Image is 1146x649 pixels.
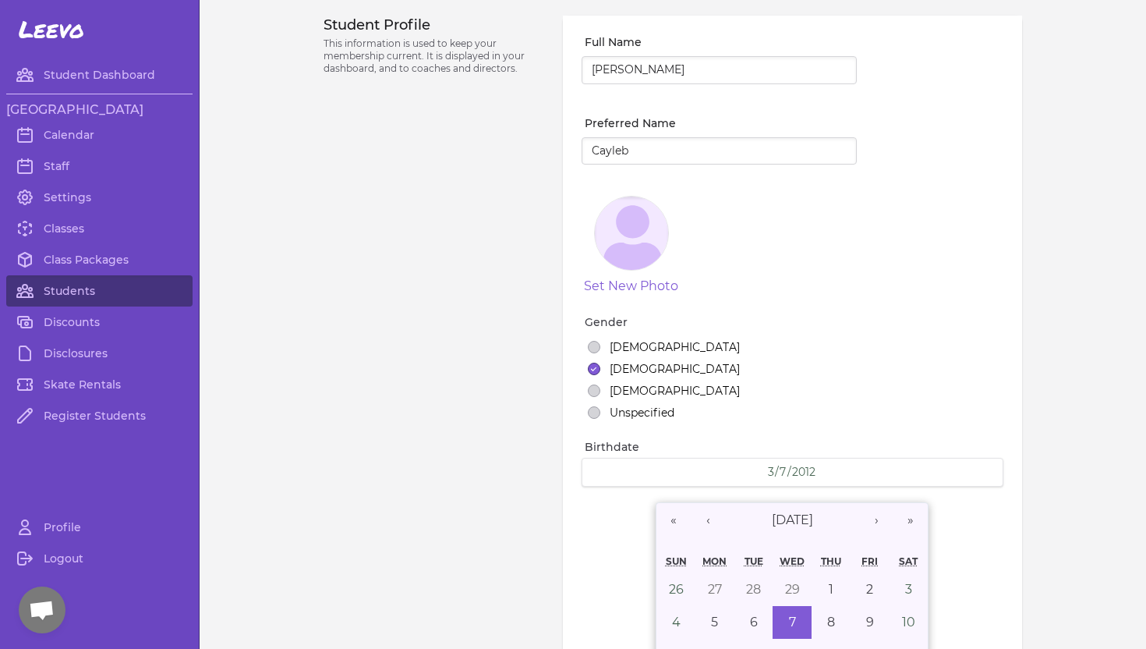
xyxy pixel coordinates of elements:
button: March 8, 2012 [812,606,851,639]
label: Preferred Name [585,115,857,131]
input: Richard Button [582,56,857,84]
abbr: February 28, 2012 [746,582,761,597]
span: / [787,464,791,480]
a: Discounts [6,307,193,338]
abbr: Sunday [666,555,687,567]
button: March 2, 2012 [851,573,890,606]
a: Calendar [6,119,193,151]
label: Full Name [585,34,857,50]
input: MM [767,465,775,480]
abbr: Friday [861,555,878,567]
abbr: March 9, 2012 [866,615,874,629]
h3: Student Profile [324,16,544,34]
abbr: February 27, 2012 [708,582,722,597]
button: February 26, 2012 [656,573,695,606]
button: March 5, 2012 [695,606,734,639]
span: / [775,464,779,480]
button: March 9, 2012 [851,606,890,639]
input: Richard [582,137,857,165]
abbr: March 4, 2012 [672,615,681,629]
a: Open chat [19,587,65,633]
label: Birthdate [585,439,1003,455]
button: March 1, 2012 [812,573,851,606]
a: Register Students [6,400,193,431]
abbr: Saturday [899,555,918,567]
button: › [859,503,893,537]
button: » [893,503,928,537]
a: Students [6,275,193,307]
p: This information is used to keep your membership current. It is displayed in your dashboard, and ... [324,37,544,75]
button: ‹ [691,503,725,537]
button: [DATE] [725,503,859,537]
a: Skate Rentals [6,369,193,400]
h3: [GEOGRAPHIC_DATA] [6,101,193,119]
abbr: February 26, 2012 [669,582,684,597]
button: March 3, 2012 [890,573,928,606]
abbr: Tuesday [745,555,763,567]
abbr: March 5, 2012 [711,615,718,629]
input: DD [779,465,787,480]
a: Disclosures [6,338,193,369]
abbr: March 6, 2012 [750,615,758,629]
input: YYYY [791,465,817,480]
a: Classes [6,213,193,244]
label: [DEMOGRAPHIC_DATA] [610,361,740,377]
a: Class Packages [6,244,193,275]
abbr: March 3, 2012 [905,582,912,597]
label: [DEMOGRAPHIC_DATA] [610,339,740,355]
button: February 27, 2012 [695,573,734,606]
button: « [656,503,691,537]
button: March 6, 2012 [734,606,773,639]
abbr: March 1, 2012 [829,582,833,597]
abbr: March 10, 2012 [902,615,915,629]
a: Settings [6,182,193,213]
button: Set New Photo [584,277,678,296]
span: Leevo [19,16,84,44]
button: February 28, 2012 [734,573,773,606]
label: Gender [585,314,1003,330]
label: [DEMOGRAPHIC_DATA] [610,383,740,399]
button: March 7, 2012 [773,606,812,639]
abbr: Thursday [821,555,841,567]
abbr: February 29, 2012 [785,582,800,597]
abbr: March 2, 2012 [866,582,873,597]
abbr: Monday [702,555,727,567]
span: [DATE] [772,512,813,527]
abbr: March 7, 2012 [789,615,796,629]
a: Logout [6,543,193,574]
label: Unspecified [610,405,674,420]
button: February 29, 2012 [773,573,812,606]
a: Student Dashboard [6,59,193,90]
a: Staff [6,151,193,182]
abbr: March 8, 2012 [827,615,835,629]
button: March 10, 2012 [890,606,928,639]
a: Profile [6,512,193,543]
button: March 4, 2012 [656,606,695,639]
abbr: Wednesday [780,555,805,567]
